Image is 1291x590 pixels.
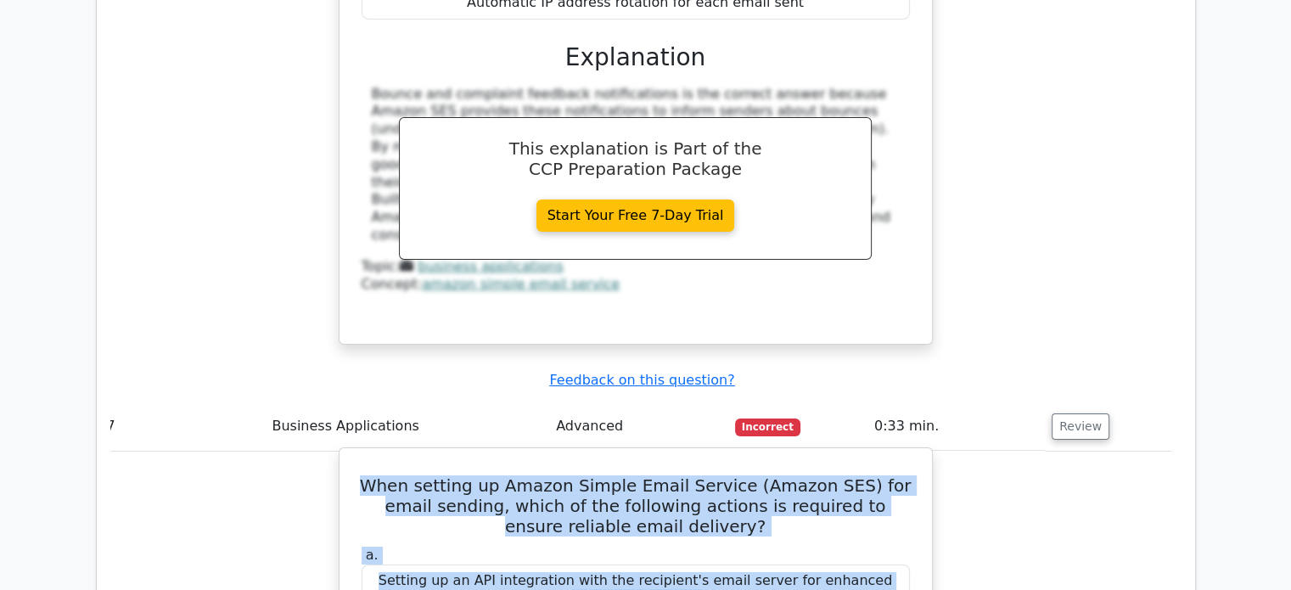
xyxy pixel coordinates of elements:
[536,199,735,232] a: Start Your Free 7-Day Trial
[362,258,910,276] div: Topic:
[418,258,563,274] a: business applications
[735,419,800,435] span: Incorrect
[549,402,728,451] td: Advanced
[372,86,900,244] div: Bounce and complaint feedback notifications is the correct answer because Amazon SES provides the...
[360,475,912,537] h5: When setting up Amazon Simple Email Service (Amazon SES) for email sending, which of the followin...
[422,276,620,292] a: amazon simple email service
[372,43,900,72] h3: Explanation
[362,276,910,294] div: Concept:
[867,402,1045,451] td: 0:33 min.
[549,372,734,388] a: Feedback on this question?
[1052,413,1109,440] button: Review
[366,547,379,563] span: a.
[265,402,549,451] td: Business Applications
[100,402,266,451] td: 7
